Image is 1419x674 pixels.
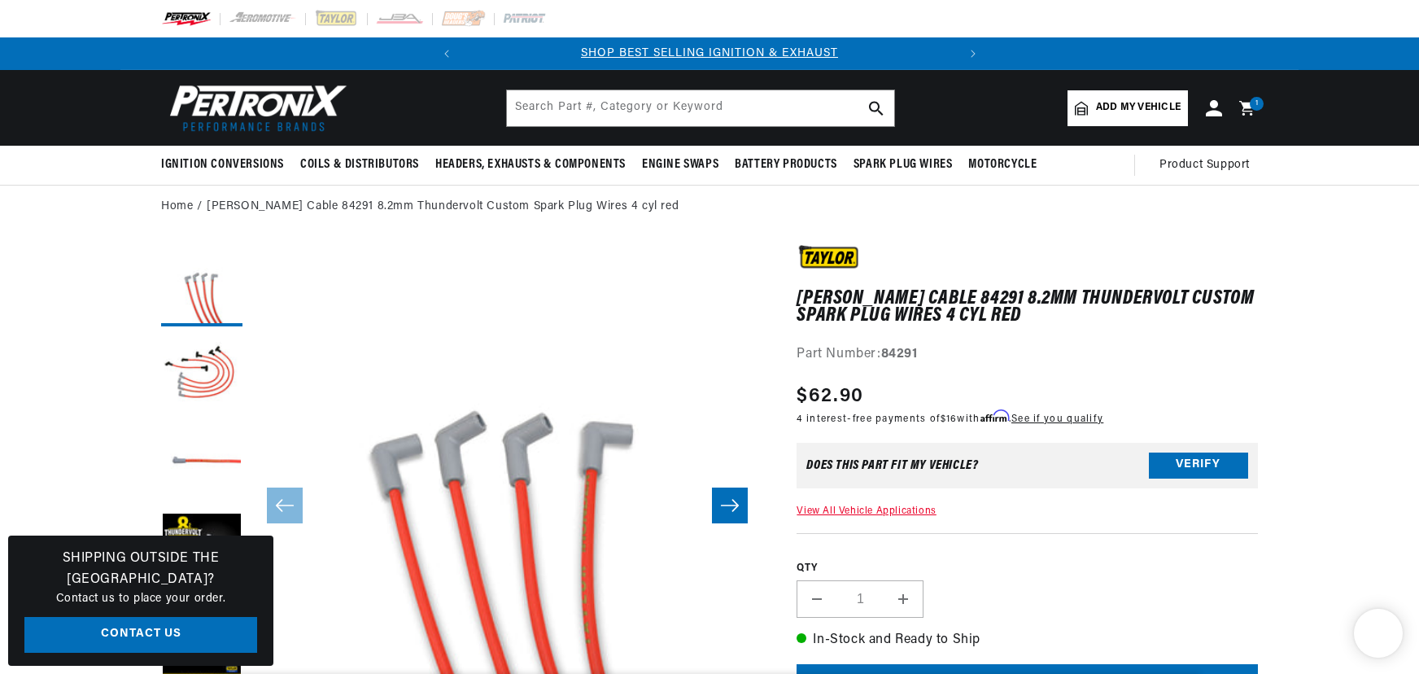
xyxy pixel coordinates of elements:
[161,335,242,416] button: Load image 2 in gallery view
[161,424,242,505] button: Load image 3 in gallery view
[797,506,936,516] a: View All Vehicle Applications
[1149,453,1248,479] button: Verify
[300,156,419,173] span: Coils & Distributors
[1096,100,1181,116] span: Add my vehicle
[24,617,257,654] a: Contact Us
[161,80,348,136] img: Pertronix
[507,90,894,126] input: Search Part #, Category or Keyword
[120,37,1299,70] slideshow-component: Translation missing: en.sections.announcements.announcement_bar
[797,562,1258,576] label: QTY
[161,146,292,184] summary: Ignition Conversions
[435,156,626,173] span: Headers, Exhausts & Components
[1068,90,1188,126] a: Add my vehicle
[797,382,863,411] span: $62.90
[727,146,845,184] summary: Battery Products
[267,488,303,523] button: Slide left
[960,146,1045,184] summary: Motorcycle
[797,411,1103,427] p: 4 interest-free payments of with .
[881,348,918,361] strong: 84291
[161,514,242,595] button: Load image 4 in gallery view
[430,37,463,70] button: Translation missing: en.sections.announcements.previous_announcement
[581,47,838,59] a: SHOP BEST SELLING IGNITION & EXHAUST
[634,146,727,184] summary: Engine Swaps
[845,146,961,184] summary: Spark Plug Wires
[1159,146,1258,185] summary: Product Support
[858,90,894,126] button: search button
[968,156,1037,173] span: Motorcycle
[957,37,989,70] button: Translation missing: en.sections.announcements.next_announcement
[797,344,1258,365] div: Part Number:
[735,156,837,173] span: Battery Products
[797,291,1258,324] h1: [PERSON_NAME] Cable 84291 8.2mm Thundervolt Custom Spark Plug Wires 4 cyl red
[642,156,718,173] span: Engine Swaps
[292,146,427,184] summary: Coils & Distributors
[1255,97,1259,111] span: 1
[463,45,957,63] div: 1 of 2
[161,156,284,173] span: Ignition Conversions
[161,198,1258,216] nav: breadcrumbs
[980,410,1009,422] span: Affirm
[463,45,957,63] div: Announcement
[24,549,257,590] h3: Shipping Outside the [GEOGRAPHIC_DATA]?
[207,198,679,216] a: [PERSON_NAME] Cable 84291 8.2mm Thundervolt Custom Spark Plug Wires 4 cyl red
[161,198,193,216] a: Home
[797,630,1258,651] p: In-Stock and Ready to Ship
[161,245,242,326] button: Load image 1 in gallery view
[24,590,257,608] p: Contact us to place your order.
[1011,414,1103,424] a: See if you qualify - Learn more about Affirm Financing (opens in modal)
[854,156,953,173] span: Spark Plug Wires
[806,459,978,472] div: Does This part fit My vehicle?
[712,488,748,523] button: Slide right
[427,146,634,184] summary: Headers, Exhausts & Components
[941,414,958,424] span: $16
[1159,156,1250,174] span: Product Support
